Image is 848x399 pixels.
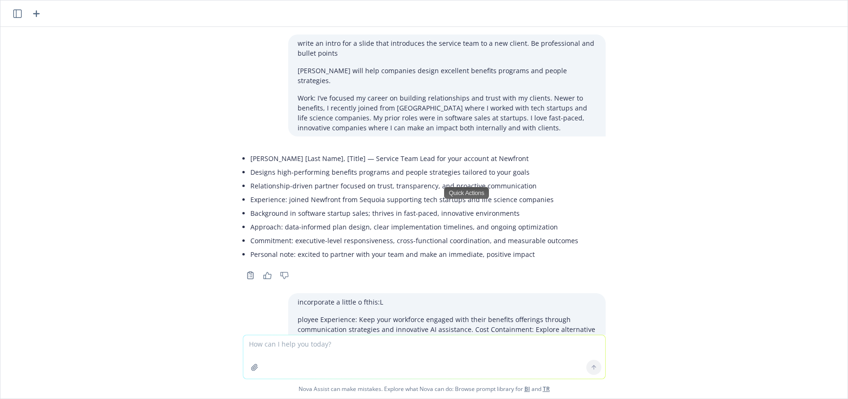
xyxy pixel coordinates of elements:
li: Designs high-performing benefits programs and people strategies tailored to your goals [250,165,578,179]
p: incorporate a little o fthis:L [298,297,596,307]
li: Relationship-driven partner focused on trust, transparency, and proactive communication [250,179,578,193]
li: Background in software startup sales; thrives in fast-paced, innovative environments [250,206,578,220]
li: [PERSON_NAME] [Last Name], [Title] — Service Team Lead for your account at Newfront [250,152,578,165]
li: Commitment: executive-level responsiveness, cross-functional coordination, and measurable outcomes [250,234,578,247]
p: [PERSON_NAME] will help companies design excellent benefits programs and people strategies. [298,66,596,85]
span: Nova Assist can make mistakes. Explore what Nova can do: Browse prompt library for and [4,379,844,399]
a: BI [524,385,530,393]
li: Experience: joined Newfront from Sequoia supporting tech startups and life science companies [250,193,578,206]
button: Thumbs down [277,269,292,282]
a: TR [543,385,550,393]
p: Work: I’ve focused my career on building relationships and trust with my clients. Newer to benefi... [298,93,596,133]
p: write an intro for a slide that introduces the service team to a new client. Be professional and ... [298,38,596,58]
li: Approach: data-informed plan design, clear implementation timelines, and ongoing optimization [250,220,578,234]
svg: Copy to clipboard [246,271,255,280]
li: Personal note: excited to partner with your team and make an immediate, positive impact [250,247,578,261]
